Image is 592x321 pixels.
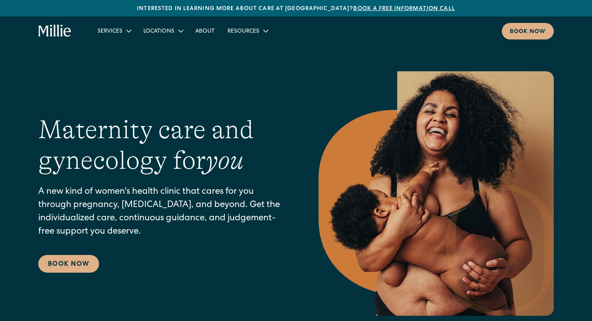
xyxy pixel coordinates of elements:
a: Book now [502,23,554,39]
h1: Maternity care and gynecology for [38,114,286,176]
a: Book a free information call [353,6,455,12]
div: Services [91,24,137,37]
div: Locations [143,27,174,36]
div: Resources [221,24,274,37]
img: Smiling mother with her baby in arms, celebrating body positivity and the nurturing bond of postp... [319,71,554,316]
div: Book now [510,28,546,36]
a: Book Now [38,255,99,273]
em: you [206,146,244,175]
p: A new kind of women's health clinic that cares for you through pregnancy, [MEDICAL_DATA], and bey... [38,186,286,239]
a: About [189,24,221,37]
a: home [38,25,72,37]
div: Services [97,27,122,36]
div: Resources [228,27,259,36]
div: Locations [137,24,189,37]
